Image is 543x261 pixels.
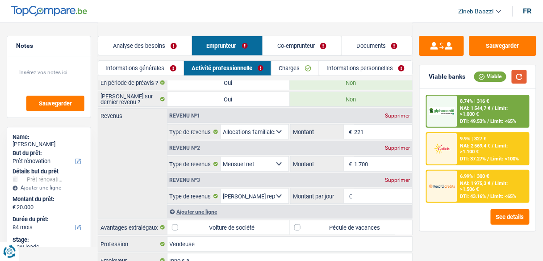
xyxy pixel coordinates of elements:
[13,185,85,191] div: Ajouter une ligne
[460,181,491,186] span: NAI: 1 975,3 €
[459,8,494,15] span: Zineb Baazzi
[98,61,184,76] a: Informations générales
[491,156,519,162] span: Limit: <100%
[98,92,167,106] label: [PERSON_NAME] sur dernier revenu ?
[39,101,72,106] span: Sauvegarder
[460,194,486,199] span: DTI: 43.16%
[460,173,489,179] div: 6.99% | 300 €
[167,157,221,171] label: Type de revenus
[13,150,84,157] label: But du prêt:
[167,205,413,218] div: Ajouter une ligne
[167,92,290,106] label: Oui
[491,118,517,124] span: Limit: <65%
[291,125,344,139] label: Montant
[492,181,494,186] span: /
[26,96,84,111] button: Sauvegarder
[192,36,263,55] a: Emprunteur
[344,189,354,203] span: €
[167,145,203,151] div: Revenu nº2
[491,194,517,199] span: Limit: <65%
[13,204,16,211] span: €
[184,61,271,76] a: Activité professionnelle
[460,143,508,155] span: Limit: >1.100 €
[429,107,455,115] img: AlphaCredit
[271,61,319,76] a: Charges
[342,36,412,55] a: Documents
[13,244,85,251] div: New leads
[98,109,167,119] label: Revenus
[344,157,354,171] span: €
[13,216,84,223] label: Durée du prêt:
[167,125,221,139] label: Type de revenus
[460,181,508,192] span: Limit: >1.506 €
[488,194,489,199] span: /
[290,220,412,235] label: Pécule de vacances
[460,98,489,104] div: 8.74% | 316 €
[319,61,412,76] a: Informations personnelles
[167,220,290,235] label: Voiture de société
[488,118,489,124] span: /
[460,118,486,124] span: DTI: 49.53%
[492,143,494,149] span: /
[488,156,489,162] span: /
[460,143,491,149] span: NAI: 2 569,4 €
[16,42,82,50] h5: Notes
[474,72,506,81] div: Viable
[13,196,84,203] label: Montant du prêt:
[98,76,167,90] label: En période de préavis ?
[460,105,491,111] span: NAI: 1 544,7 €
[492,105,494,111] span: /
[167,177,203,183] div: Revenu nº3
[263,36,342,55] a: Co-emprunteur
[291,157,344,171] label: Montant
[451,4,501,19] a: Zineb Baazzi
[11,6,87,17] img: TopCompare Logo
[13,141,85,148] div: [PERSON_NAME]
[429,73,465,80] div: Viable banks
[167,189,221,203] label: Type de revenus
[13,134,85,141] div: Name:
[383,113,412,118] div: Supprimer
[98,237,167,251] label: Profession
[383,177,412,183] div: Supprimer
[167,113,203,118] div: Revenu nº1
[98,220,167,235] label: Avantages extralégaux
[290,76,412,90] label: Non
[429,180,455,193] img: Record Credits
[523,7,532,15] div: fr
[460,156,486,162] span: DTI: 37.27%
[491,209,530,225] button: See details
[460,136,487,142] div: 9.9% | 327 €
[98,36,192,55] a: Analyse des besoins
[167,76,290,90] label: Oui
[469,36,536,56] button: Sauvegarder
[291,189,344,203] label: Montant par jour
[13,168,85,175] div: Détails but du prêt
[290,92,412,106] label: Non
[13,236,85,244] div: Stage:
[460,105,508,117] span: Limit: >1.000 €
[344,125,354,139] span: €
[429,142,455,155] img: Cofidis
[383,145,412,151] div: Supprimer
